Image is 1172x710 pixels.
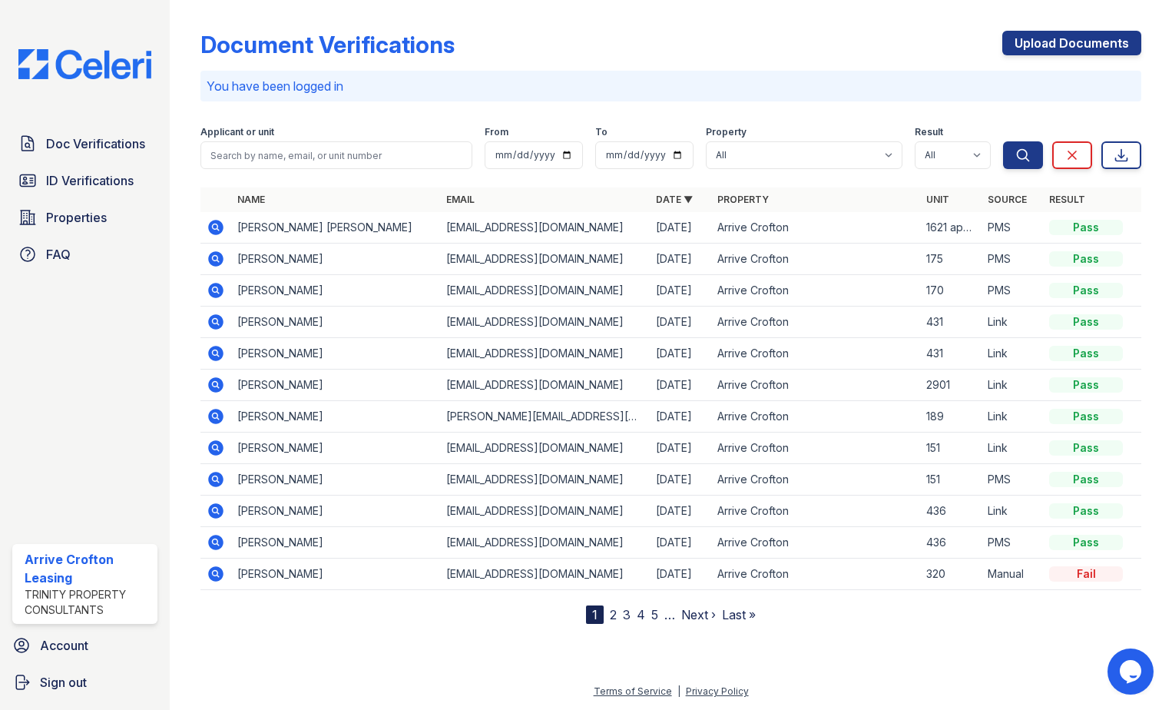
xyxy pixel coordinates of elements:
td: PMS [982,244,1043,275]
div: Fail [1049,566,1123,582]
a: 3 [623,607,631,622]
td: Arrive Crofton [711,527,920,559]
span: Doc Verifications [46,134,145,153]
td: 151 [920,464,982,496]
a: FAQ [12,239,157,270]
td: Arrive Crofton [711,212,920,244]
td: Link [982,370,1043,401]
td: [DATE] [650,527,711,559]
td: [DATE] [650,559,711,590]
div: Trinity Property Consultants [25,587,151,618]
td: [EMAIL_ADDRESS][DOMAIN_NAME] [440,338,649,370]
td: PMS [982,212,1043,244]
td: 175 [920,244,982,275]
td: [PERSON_NAME] [231,496,440,527]
label: From [485,126,508,138]
td: [DATE] [650,244,711,275]
td: [EMAIL_ADDRESS][DOMAIN_NAME] [440,275,649,307]
td: PMS [982,527,1043,559]
span: ID Verifications [46,171,134,190]
td: Link [982,401,1043,433]
a: Date ▼ [656,194,693,205]
td: Arrive Crofton [711,433,920,464]
a: Next › [681,607,716,622]
a: Terms of Service [594,685,672,697]
div: Pass [1049,409,1123,424]
td: Arrive Crofton [711,559,920,590]
div: Pass [1049,314,1123,330]
a: Name [237,194,265,205]
a: Property [717,194,769,205]
div: Pass [1049,220,1123,235]
a: ID Verifications [12,165,157,196]
label: To [595,126,608,138]
td: Arrive Crofton [711,464,920,496]
a: Email [446,194,475,205]
iframe: chat widget [1107,649,1157,695]
label: Property [706,126,747,138]
td: [EMAIL_ADDRESS][DOMAIN_NAME] [440,464,649,496]
div: | [677,685,680,697]
a: Account [6,630,164,661]
td: 436 [920,527,982,559]
td: [PERSON_NAME] [231,338,440,370]
td: 436 [920,496,982,527]
td: [EMAIL_ADDRESS][DOMAIN_NAME] [440,433,649,464]
td: [PERSON_NAME] [231,401,440,433]
a: Properties [12,202,157,233]
td: Arrive Crofton [711,307,920,338]
td: 1621 apart. 170 [920,212,982,244]
label: Applicant or unit [200,126,274,138]
td: 2901 [920,370,982,401]
div: Arrive Crofton Leasing [25,550,151,587]
div: Pass [1049,283,1123,298]
td: [PERSON_NAME] [231,244,440,275]
div: Pass [1049,440,1123,456]
div: Document Verifications [200,31,455,58]
td: Arrive Crofton [711,401,920,433]
a: 4 [637,607,645,622]
a: 2 [610,607,617,622]
td: [PERSON_NAME] [231,275,440,307]
td: [PERSON_NAME] [231,307,440,338]
td: 189 [920,401,982,433]
td: 431 [920,338,982,370]
span: Sign out [40,673,87,692]
td: [EMAIL_ADDRESS][DOMAIN_NAME] [440,527,649,559]
div: Pass [1049,377,1123,393]
span: FAQ [46,245,71,264]
img: CE_Logo_Blue-a8612792a0a2168367f1c8372b55b34899dd931a85d93a1a3d3e32e68fde9ad4.png [6,49,164,79]
div: 1 [586,605,604,624]
td: Arrive Crofton [711,496,920,527]
div: Pass [1049,535,1123,550]
td: [DATE] [650,275,711,307]
td: [PERSON_NAME] [231,527,440,559]
td: [DATE] [650,464,711,496]
td: [PERSON_NAME][EMAIL_ADDRESS][DOMAIN_NAME] [440,401,649,433]
td: Link [982,433,1043,464]
div: Pass [1049,472,1123,487]
a: Doc Verifications [12,128,157,159]
p: You have been logged in [207,77,1135,95]
div: Pass [1049,503,1123,519]
div: Pass [1049,346,1123,361]
td: PMS [982,464,1043,496]
td: [EMAIL_ADDRESS][DOMAIN_NAME] [440,244,649,275]
td: [PERSON_NAME] [231,433,440,464]
td: [PERSON_NAME] [231,370,440,401]
a: Source [988,194,1027,205]
td: [DATE] [650,433,711,464]
td: [PERSON_NAME] [231,559,440,590]
td: [EMAIL_ADDRESS][DOMAIN_NAME] [440,370,649,401]
td: Arrive Crofton [711,370,920,401]
td: Link [982,307,1043,338]
td: [EMAIL_ADDRESS][DOMAIN_NAME] [440,307,649,338]
a: Upload Documents [1002,31,1141,55]
td: Arrive Crofton [711,275,920,307]
td: [DATE] [650,307,711,338]
div: Pass [1049,251,1123,267]
a: Sign out [6,667,164,698]
td: [EMAIL_ADDRESS][DOMAIN_NAME] [440,559,649,590]
td: [DATE] [650,212,711,244]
